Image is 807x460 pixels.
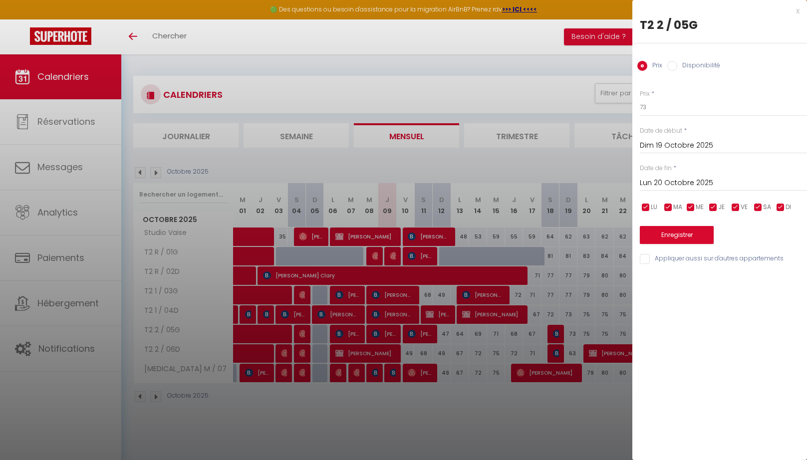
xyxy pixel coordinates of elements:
span: SA [763,203,771,212]
span: VE [741,203,748,212]
button: Enregistrer [640,226,714,244]
label: Date de début [640,126,682,136]
div: T2 2 / 05G [640,17,800,33]
span: MA [673,203,682,212]
label: Prix [647,61,662,72]
span: LU [651,203,657,212]
label: Date de fin [640,164,672,173]
label: Prix [640,89,650,99]
div: x [632,5,800,17]
span: ME [696,203,704,212]
span: DI [786,203,791,212]
label: Disponibilité [677,61,720,72]
span: JE [718,203,725,212]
